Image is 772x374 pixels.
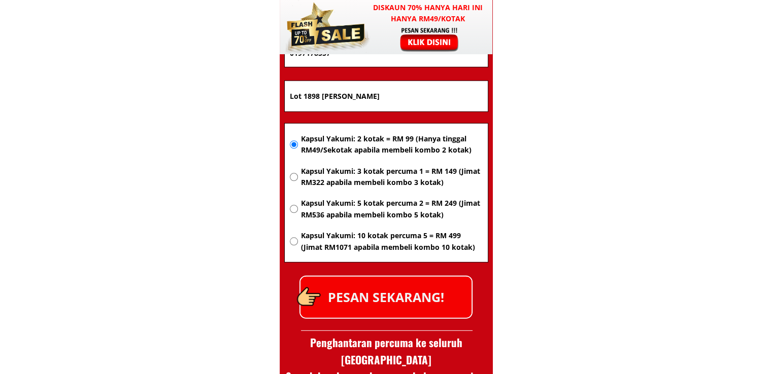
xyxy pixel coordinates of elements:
span: Kapsul Yakumi: 2 kotak = RM 99 (Hanya tinggal RM49/Sekotak apabila membeli kombo 2 kotak) [300,133,482,156]
input: Alamat [287,81,485,111]
span: Kapsul Yakumi: 10 kotak percuma 5 = RM 499 (Jimat RM1071 apabila membeli kombo 10 kotak) [300,230,482,253]
span: Kapsul Yakumi: 5 kotak percuma 2 = RM 249 (Jimat RM536 apabila membeli kombo 5 kotak) [300,198,482,220]
p: PESAN SEKARANG! [300,277,472,318]
h3: Diskaun 70% hanya hari ini hanya RM49/kotak [363,2,493,25]
span: Kapsul Yakumi: 3 kotak percuma 1 = RM 149 (Jimat RM322 apabila membeli kombo 3 kotak) [300,166,482,189]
